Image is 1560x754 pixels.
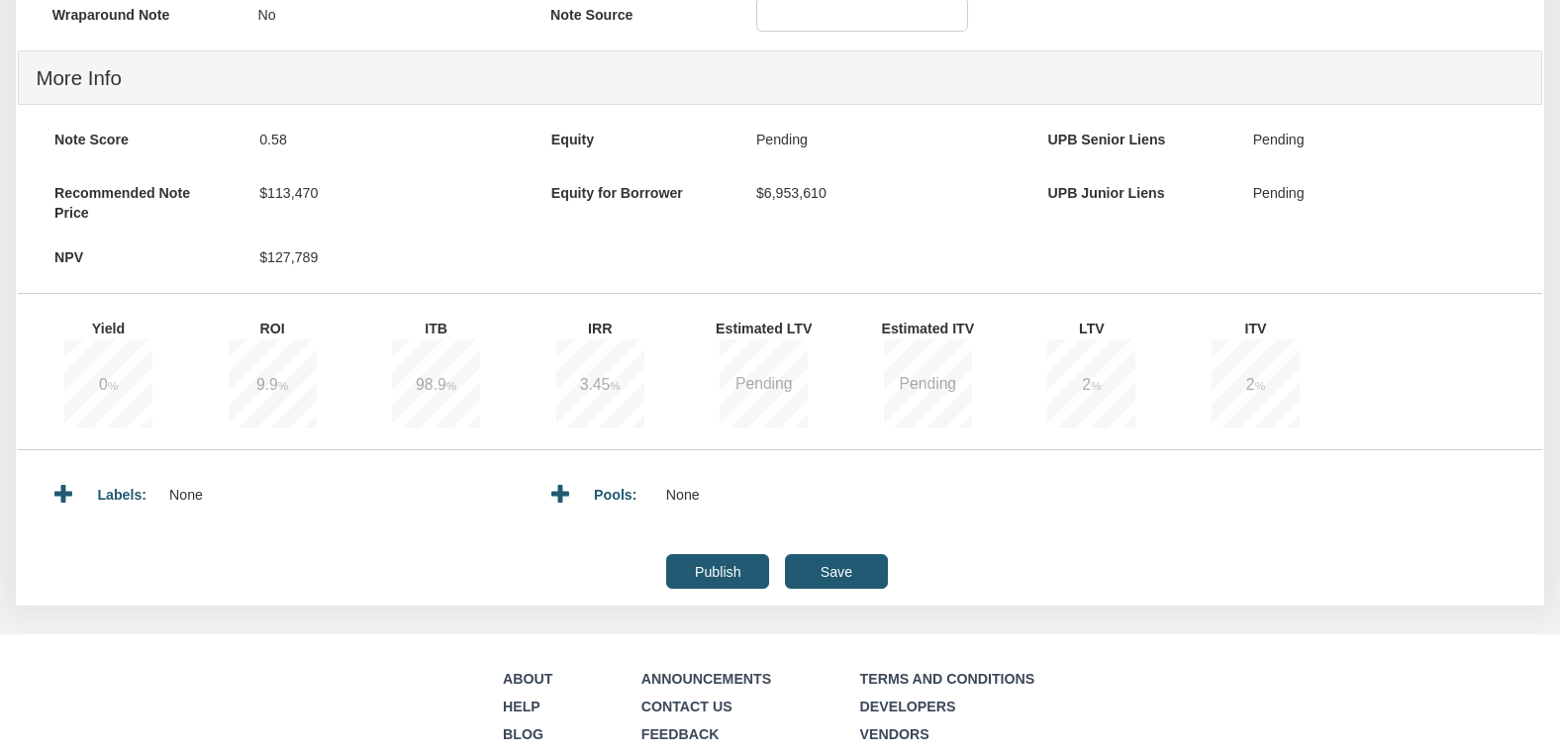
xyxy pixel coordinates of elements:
[38,239,243,267] label: NPV
[534,122,738,149] label: Equity
[38,175,243,223] label: Recommended Note Price
[20,311,214,338] label: Yield
[641,671,771,687] a: Announcements
[1167,311,1361,338] label: ITV
[534,175,738,203] label: Equity for Borrower
[676,311,870,338] label: Estimated LTV
[641,726,720,742] a: Feedback
[860,671,1035,687] a: Terms and Conditions
[38,122,243,149] label: Note Score
[1253,175,1305,211] p: Pending
[503,726,543,742] a: Blog
[756,175,827,211] p: $6,953,610
[512,311,706,338] label: IRR
[348,311,542,338] label: ITB
[1004,311,1198,338] label: LTV
[756,122,808,157] p: Pending
[666,467,738,505] div: None
[860,726,929,742] a: Vendors
[36,56,1523,102] h4: More Info
[259,122,287,157] p: 0.58
[503,671,552,687] a: About
[641,699,732,714] a: Contact Us
[1253,122,1305,157] p: Pending
[839,311,1033,338] label: Estimated ITV
[666,554,769,589] input: Publish
[184,311,378,338] label: ROI
[259,239,318,275] p: $127,789
[97,467,169,505] div: Labels:
[259,175,318,211] p: $113,470
[169,467,242,505] div: None
[1030,175,1235,203] label: UPB Junior Liens
[785,554,888,589] input: Save
[1030,122,1235,149] label: UPB Senior Liens
[503,699,540,714] a: Help
[594,467,666,505] div: Pools:
[860,699,956,714] a: Developers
